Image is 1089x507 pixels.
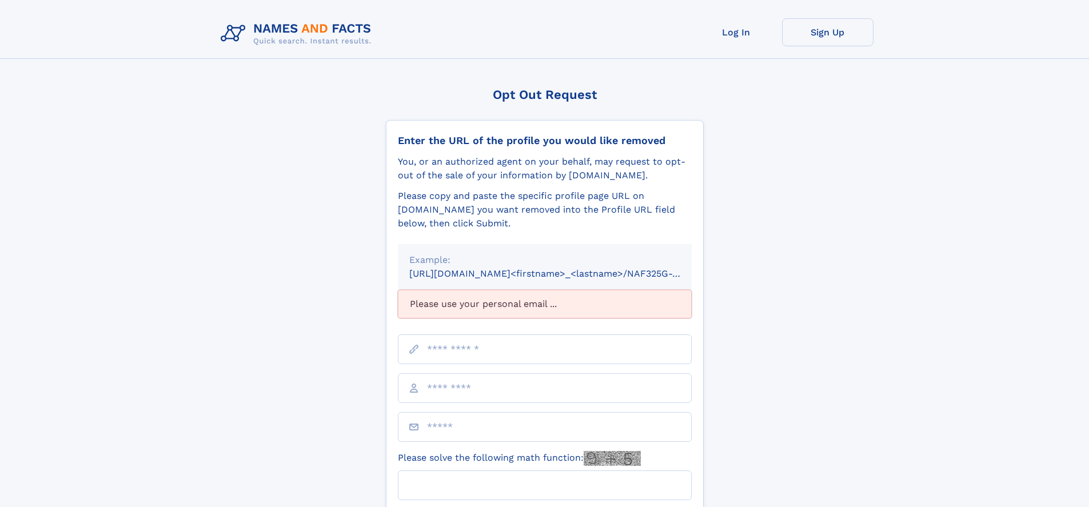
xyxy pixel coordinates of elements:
div: Example: [409,253,680,267]
div: Enter the URL of the profile you would like removed [398,134,692,147]
img: Logo Names and Facts [216,18,381,49]
a: Sign Up [782,18,873,46]
div: You, or an authorized agent on your behalf, may request to opt-out of the sale of your informatio... [398,155,692,182]
label: Please solve the following math function: [398,451,641,466]
div: Please use your personal email ... [398,290,692,318]
div: Please copy and paste the specific profile page URL on [DOMAIN_NAME] you want removed into the Pr... [398,189,692,230]
small: [URL][DOMAIN_NAME]<firstname>_<lastname>/NAF325G-xxxxxxxx [409,268,713,279]
a: Log In [691,18,782,46]
div: Opt Out Request [386,87,704,102]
